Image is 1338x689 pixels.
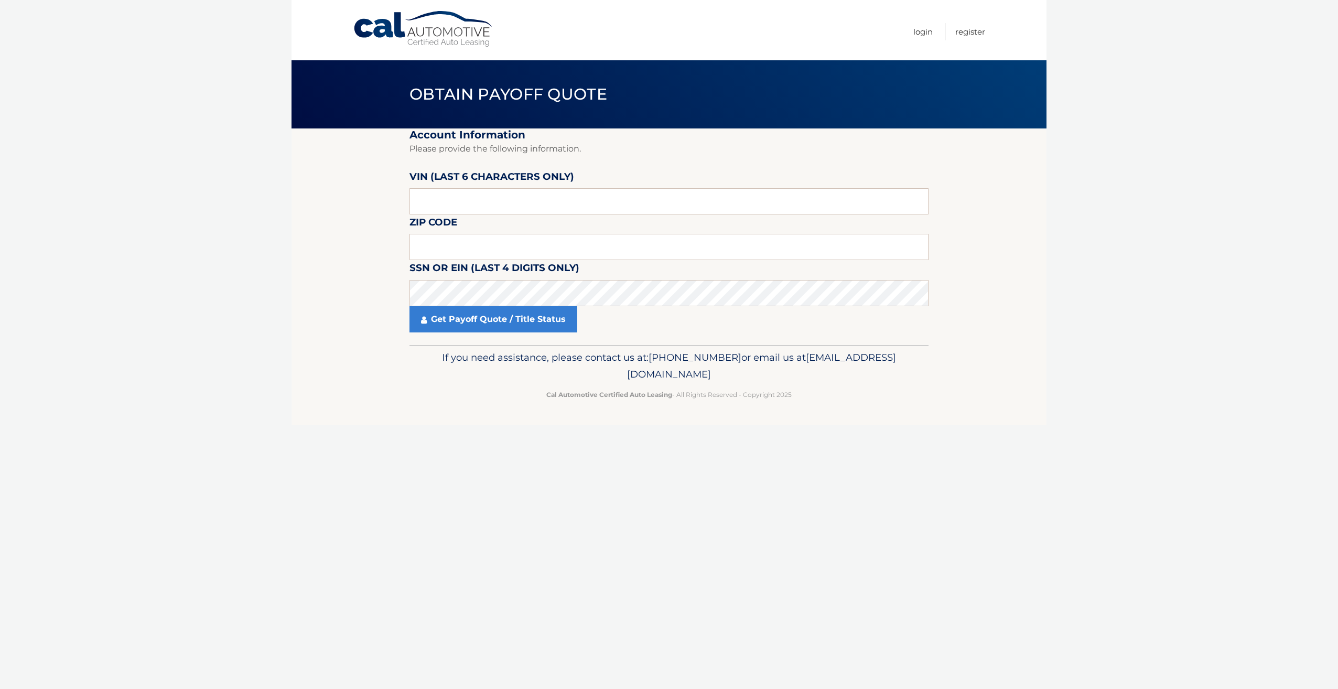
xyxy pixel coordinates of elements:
[409,128,929,142] h2: Account Information
[649,351,741,363] span: [PHONE_NUMBER]
[546,391,672,399] strong: Cal Automotive Certified Auto Leasing
[409,306,577,332] a: Get Payoff Quote / Title Status
[409,169,574,188] label: VIN (last 6 characters only)
[913,23,933,40] a: Login
[409,260,579,279] label: SSN or EIN (last 4 digits only)
[955,23,985,40] a: Register
[416,349,922,383] p: If you need assistance, please contact us at: or email us at
[416,389,922,400] p: - All Rights Reserved - Copyright 2025
[409,142,929,156] p: Please provide the following information.
[409,214,457,234] label: Zip Code
[353,10,494,48] a: Cal Automotive
[409,84,607,104] span: Obtain Payoff Quote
